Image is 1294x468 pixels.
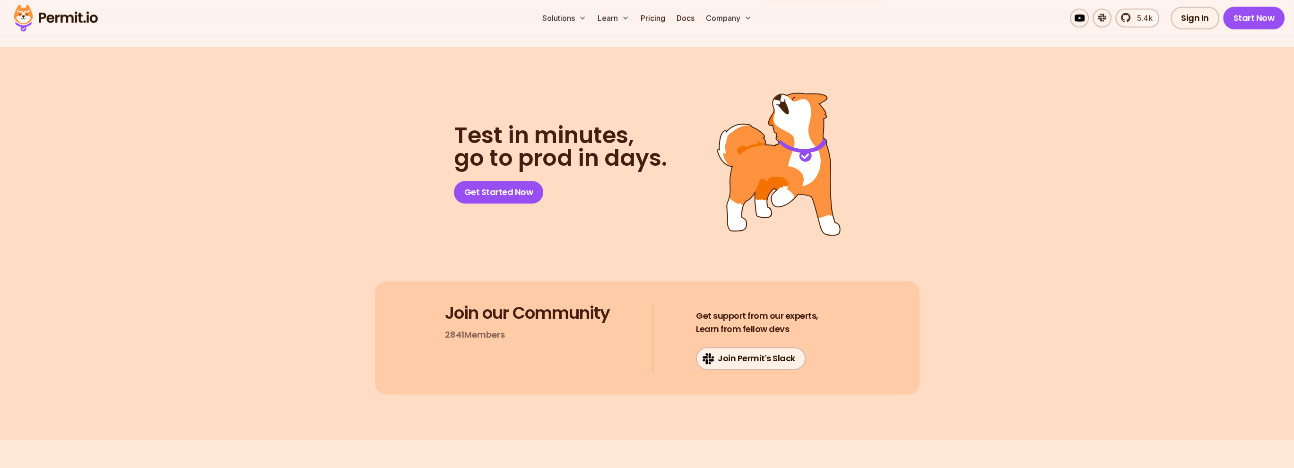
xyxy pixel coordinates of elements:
[538,9,590,27] button: Solutions
[594,9,633,27] button: Learn
[454,124,667,147] span: Test in minutes,
[454,124,667,170] h2: go to prod in days.
[445,304,610,323] h3: Join our Community
[1115,9,1159,27] a: 5.4k
[637,9,669,27] a: Pricing
[696,347,806,370] a: Join Permit's Slack
[696,309,818,336] h4: Learn from fellow devs
[445,328,505,341] p: 2841 Members
[702,9,756,27] button: Company
[1223,7,1285,29] a: Start Now
[9,2,102,34] img: Permit logo
[696,309,818,323] span: Get support from our experts,
[1171,7,1219,29] a: Sign In
[1131,12,1153,24] span: 5.4k
[673,9,698,27] a: Docs
[454,181,544,204] a: Get Started Now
